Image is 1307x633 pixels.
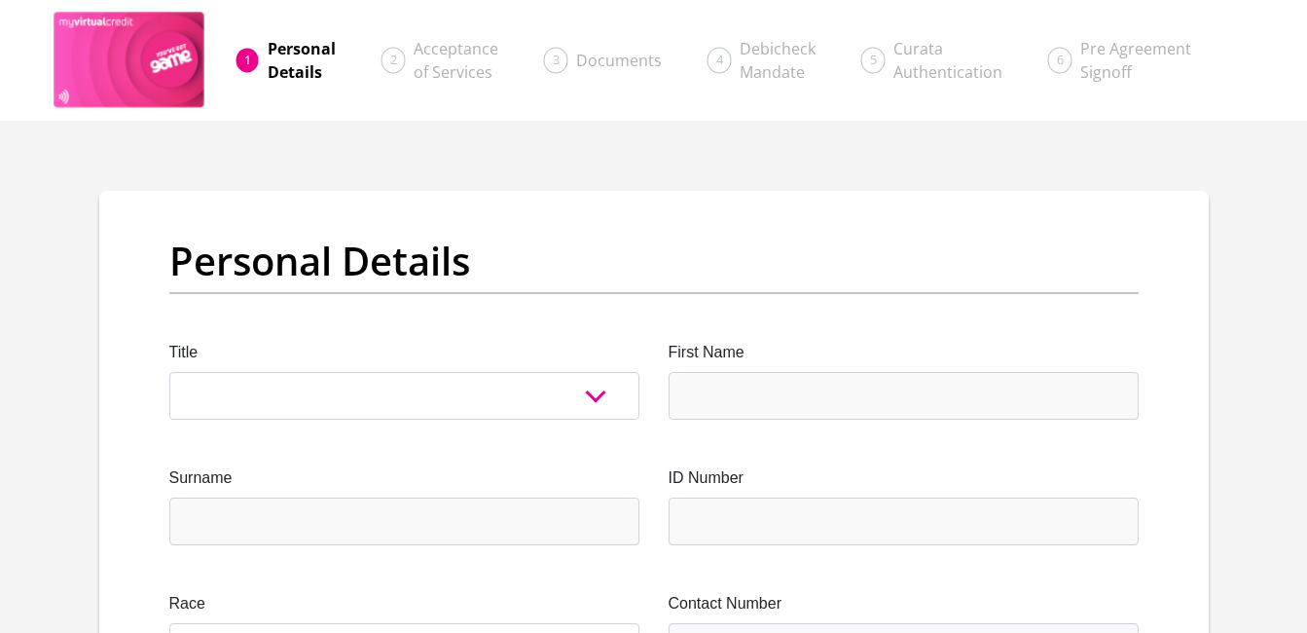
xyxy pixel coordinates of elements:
[724,29,831,92] a: DebicheckMandate
[576,50,662,71] span: Documents
[1080,38,1191,83] span: Pre Agreement Signoff
[878,29,1018,92] a: CurataAuthentication
[169,341,639,364] label: Title
[268,38,336,83] span: Personal Details
[169,498,639,545] input: Surname
[561,41,677,80] a: Documents
[169,592,639,615] label: Race
[669,592,1139,615] label: Contact Number
[893,38,1002,83] span: Curata Authentication
[1065,29,1207,92] a: Pre AgreementSignoff
[54,12,206,109] img: game logo
[252,29,351,92] a: PersonalDetails
[669,466,1139,490] label: ID Number
[169,466,639,490] label: Surname
[169,238,1139,284] h2: Personal Details
[398,29,514,92] a: Acceptanceof Services
[669,372,1139,420] input: First Name
[740,38,816,83] span: Debicheck Mandate
[669,341,1139,364] label: First Name
[669,498,1139,545] input: ID Number
[414,38,498,83] span: Acceptance of Services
